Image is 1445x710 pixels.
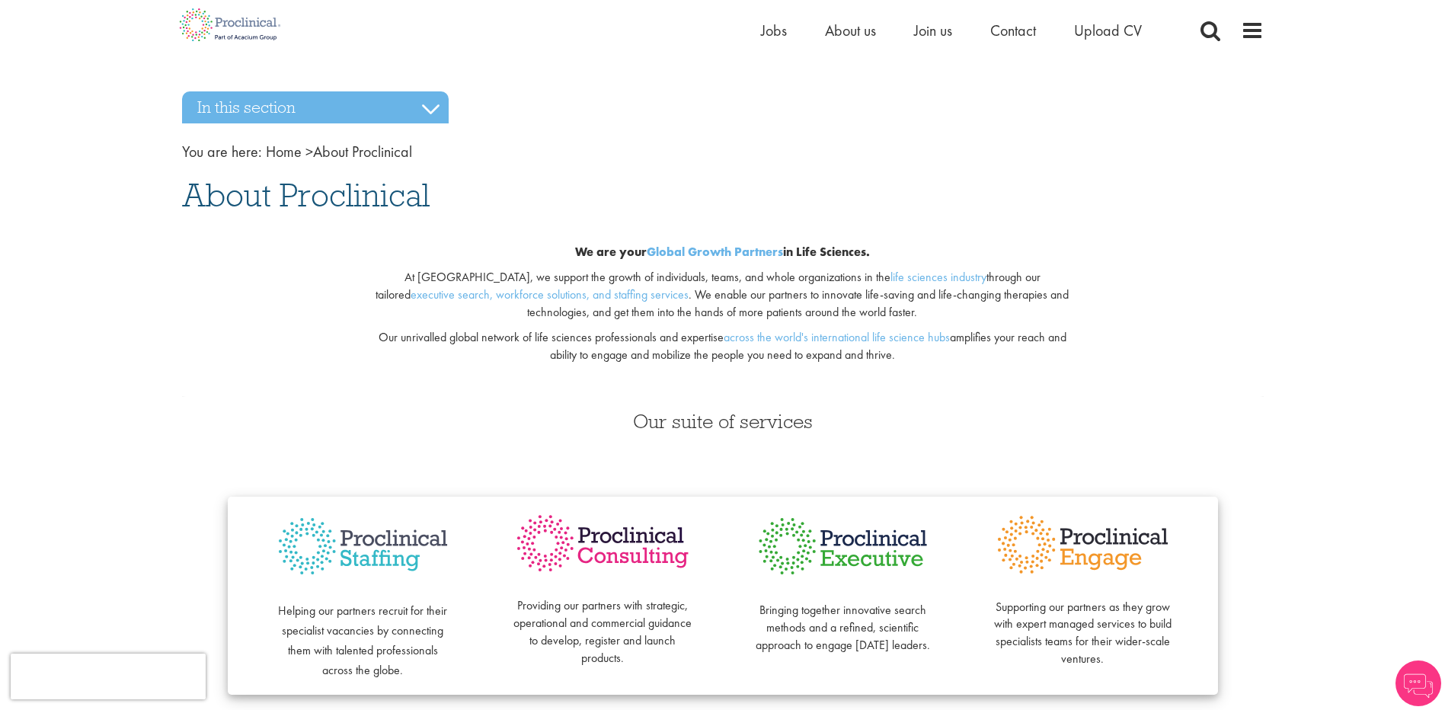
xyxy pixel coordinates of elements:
img: Chatbot [1395,660,1441,706]
p: Bringing together innovative search methods and a refined, scientific approach to engage [DATE] l... [753,584,932,654]
img: Proclinical Staffing [273,512,452,581]
span: About Proclinical [266,142,412,162]
a: Join us [914,21,952,40]
a: Contact [990,21,1036,40]
a: life sciences industry [890,269,986,285]
a: About us [825,21,876,40]
a: across the world's international life science hubs [724,329,950,345]
a: executive search, workforce solutions, and staffing services [411,286,689,302]
p: At [GEOGRAPHIC_DATA], we support the growth of individuals, teams, and whole organizations in the... [366,269,1079,321]
a: Upload CV [1074,21,1142,40]
p: Our unrivalled global network of life sciences professionals and expertise amplifies your reach a... [366,329,1079,364]
p: Providing our partners with strategic, operational and commercial guidance to develop, register a... [513,580,692,667]
a: Global Growth Partners [647,244,783,260]
img: Proclinical Consulting [513,512,692,575]
p: Supporting our partners as they grow with expert managed services to build specialists teams for ... [993,581,1172,668]
img: Proclinical Engage [993,512,1172,577]
b: We are your in Life Sciences. [575,244,870,260]
h3: Our suite of services [182,411,1264,431]
span: About Proclinical [182,174,430,216]
span: Helping our partners recruit for their specialist vacancies by connecting them with talented prof... [278,603,447,678]
span: You are here: [182,142,262,162]
a: Jobs [761,21,787,40]
iframe: reCAPTCHA [11,654,206,699]
img: Proclinical Executive [753,512,932,580]
h3: In this section [182,91,449,123]
a: breadcrumb link to Home [266,142,302,162]
span: > [305,142,313,162]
